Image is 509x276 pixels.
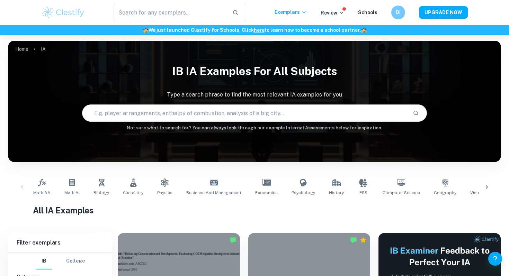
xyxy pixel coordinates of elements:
button: Search [410,107,422,119]
img: Marked [350,237,357,243]
input: E.g. player arrangements, enthalpy of combustion, analysis of a big city... [82,103,407,123]
span: Biology [93,190,109,196]
h1: All IA Examples [33,204,476,217]
button: DI [391,6,405,19]
a: Home [15,44,28,54]
span: 🏫 [143,27,149,33]
span: Economics [255,190,278,196]
span: Business and Management [186,190,241,196]
a: Schools [358,10,377,15]
button: Help and Feedback [488,252,502,266]
div: Premium [360,237,367,243]
h6: Not sure what to search for? You can always look through our example Internal Assessments below f... [8,125,501,131]
p: Review [321,9,344,17]
p: Type a search phrase to find the most relevant IA examples for you [8,91,501,99]
img: Marked [230,237,236,243]
div: Filter type choice [36,253,85,269]
span: 🏫 [361,27,367,33]
input: Search for any exemplars... [114,3,227,22]
p: IA [41,45,46,53]
span: Math AI [64,190,80,196]
h1: IB IA examples for all subjects [8,60,501,82]
span: Math AA [33,190,51,196]
span: Physics [157,190,172,196]
h6: DI [394,9,402,16]
button: College [66,253,85,269]
span: ESS [359,190,367,196]
h6: Filter exemplars [8,233,112,252]
button: UPGRADE NOW [419,6,468,19]
span: History [329,190,344,196]
h6: We just launched Clastify for Schools. Click to learn how to become a school partner. [1,26,508,34]
a: here [254,27,265,33]
span: Chemistry [123,190,143,196]
img: Clastify logo [41,6,85,19]
span: Geography [434,190,456,196]
button: IB [36,253,52,269]
p: Exemplars [275,8,307,16]
span: Computer Science [383,190,420,196]
span: Psychology [292,190,315,196]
